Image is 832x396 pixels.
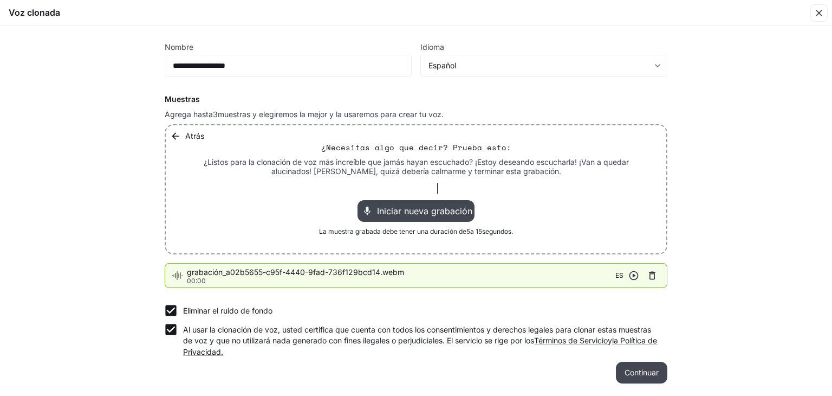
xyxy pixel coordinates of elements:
font: a [470,227,474,235]
font: Al usar la clonación de voz, usted certifica que cuenta con todos los consentimientos y derechos ... [183,325,651,345]
font: Muestras [165,94,200,104]
font: Atrás [185,131,204,140]
font: 15 [476,227,482,235]
font: 3 [213,110,218,119]
button: Atrás [168,125,209,147]
font: Español [428,61,456,70]
font: y [608,336,612,345]
font: Idioma [420,42,444,52]
div: Iniciar nueva grabación [357,200,474,222]
font: ¿Listos para la clonación de voz más increíble que jamás hayan escuchado? ¡Estoy deseando escucha... [204,157,629,176]
font: Continuar [625,368,659,377]
font: ES [615,271,623,279]
font: La muestra grabada debe tener una duración de [319,227,466,235]
font: Agrega hasta [165,110,213,119]
a: Términos de Servicio [534,336,608,345]
font: Eliminar el ruido de fondo [183,306,272,315]
font: Iniciar nueva grabación [377,206,472,216]
font: grabación_a02b5655-c95f-4440-9fad-736f129bcd14.webm [187,267,404,277]
font: 00:00 [187,277,206,285]
font: segundos. [482,227,513,235]
button: Continuar [616,362,667,384]
a: la Política de Privacidad. [183,336,657,356]
font: muestras y elegiremos la mejor y la usaremos para crear tu voz. [218,110,444,119]
font: 5 [466,227,470,235]
font: Nombre [165,42,193,52]
font: Voz clonada [9,7,60,18]
font: ¿Necesitas algo que decir? Prueba esto: [321,142,511,153]
div: Español [421,60,667,71]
